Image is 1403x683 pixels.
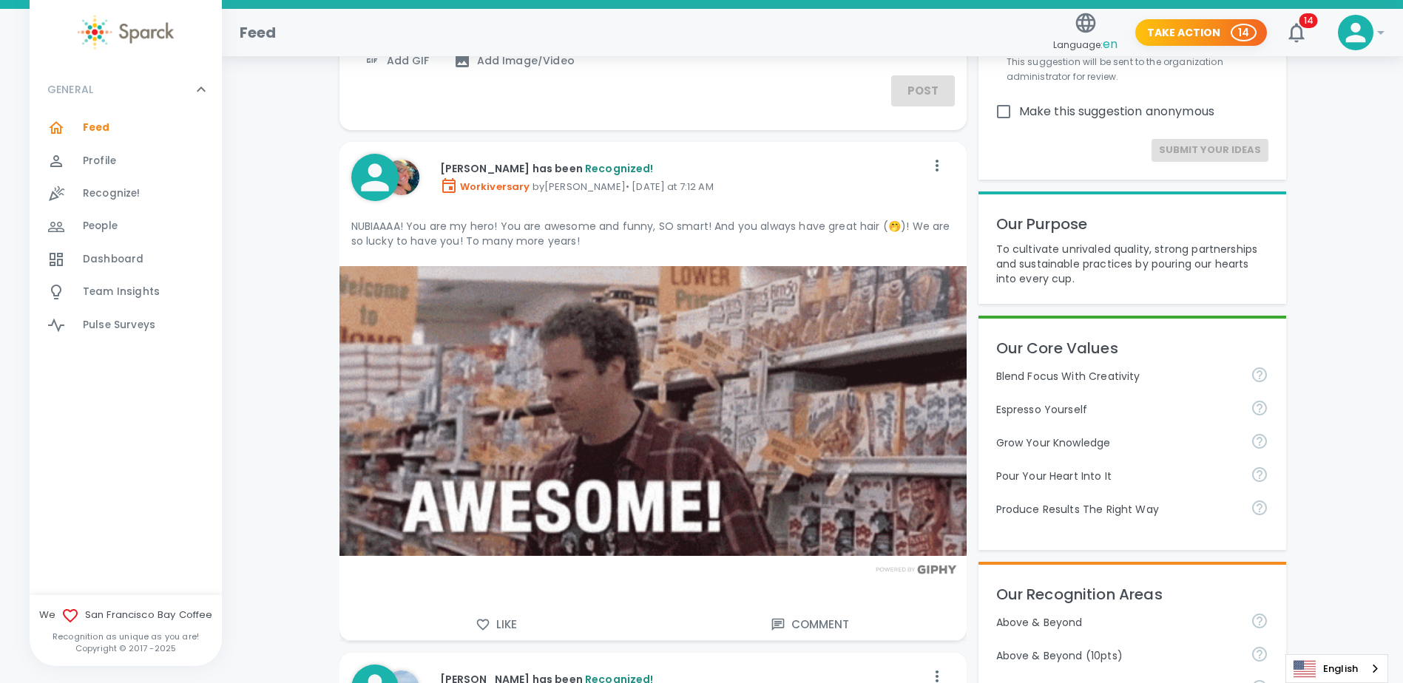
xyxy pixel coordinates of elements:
[30,15,222,50] a: Sparck logo
[996,242,1268,286] p: To cultivate unrivaled quality, strong partnerships and sustainable practices by pouring our hear...
[996,369,1239,384] p: Blend Focus With Creativity
[1053,35,1118,55] span: Language:
[1251,366,1268,384] svg: Achieve goals today and innovate for tomorrow
[30,145,222,177] a: Profile
[83,252,143,267] span: Dashboard
[1285,654,1388,683] div: Language
[1279,15,1314,50] button: 14
[996,212,1268,236] p: Our Purpose
[351,219,955,248] p: NUBIAAAA! You are my hero! You are awesome and funny, SO smart! And you always have great hair (🤭...
[453,52,575,69] span: Add Image/Video
[1251,499,1268,517] svg: Find success working together and doing the right thing
[30,276,222,308] a: Team Insights
[1251,399,1268,417] svg: Share your voice and your ideas
[585,161,654,176] span: Recognized!
[30,607,222,625] span: We San Francisco Bay Coffee
[1285,654,1388,683] aside: Language selected: English
[30,631,222,642] p: Recognition as unique as you are!
[384,160,419,195] img: Picture of Emily Eaton
[1251,612,1268,630] svg: For going above and beyond!
[1047,7,1123,59] button: Language:en
[996,469,1239,483] p: Pour Your Heart Into It
[363,52,430,69] span: Add GIF
[996,336,1268,360] p: Our Core Values
[653,609,967,640] button: Comment
[1299,13,1318,28] span: 14
[440,161,925,176] p: [PERSON_NAME] has been
[30,112,222,347] div: GENERAL
[996,502,1239,517] p: Produce Results The Right Way
[30,177,222,210] a: Recognize!
[996,435,1239,450] p: Grow Your Knowledge
[996,615,1239,630] p: Above & Beyond
[240,21,277,44] h1: Feed
[30,309,222,341] a: Pulse Surveys
[1019,103,1215,120] span: Make this suggestion anonymous
[30,67,222,112] div: GENERAL
[83,186,141,201] span: Recognize!
[47,82,93,97] p: GENERAL
[83,120,110,135] span: Feed
[30,642,222,654] p: Copyright © 2017 - 2025
[440,177,925,194] p: by [PERSON_NAME] • [DATE] at 7:12 AM
[30,210,222,242] a: People
[1103,35,1118,52] span: en
[1251,645,1268,663] svg: For going above and beyond!
[1238,25,1249,40] p: 14
[996,648,1239,663] p: Above & Beyond (10pts)
[996,582,1268,606] p: Our Recognition Areas
[1251,466,1268,483] svg: Come to work to make a difference in your own way
[440,180,530,194] span: Workiversary
[83,219,118,234] span: People
[1007,55,1258,84] p: This suggestion will be sent to the organization administrator for review.
[78,15,174,50] img: Sparck logo
[872,565,961,574] img: Powered by GIPHY
[1135,19,1267,47] button: Take Action 14
[339,609,653,640] button: Like
[30,112,222,144] a: Feed
[83,285,160,299] span: Team Insights
[1251,432,1268,450] svg: Follow your curiosity and learn together
[83,154,116,169] span: Profile
[83,318,155,333] span: Pulse Surveys
[996,402,1239,417] p: Espresso Yourself
[30,243,222,276] a: Dashboard
[1286,655,1387,682] a: English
